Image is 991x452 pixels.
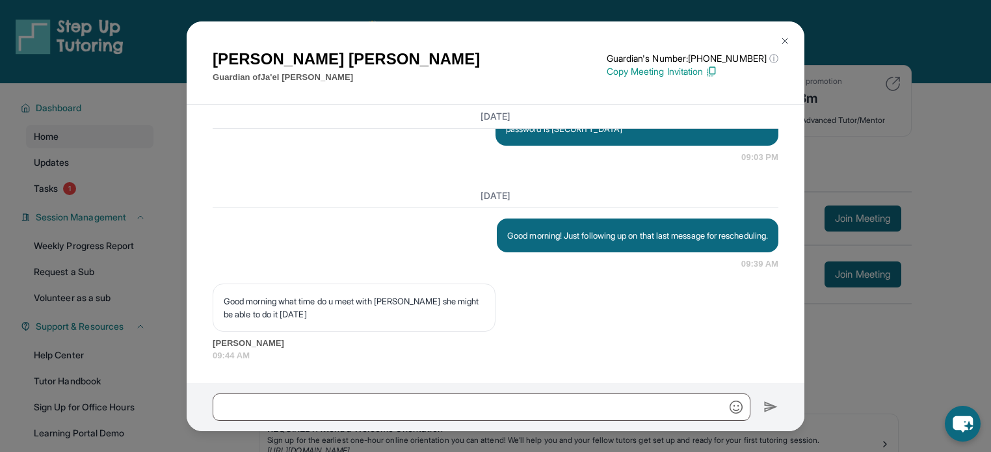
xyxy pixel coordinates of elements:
[607,65,778,78] p: Copy Meeting Invitation
[741,258,778,271] span: 09:39 AM
[213,71,480,84] p: Guardian of Ja'el [PERSON_NAME]
[706,66,717,77] img: Copy Icon
[213,47,480,71] h1: [PERSON_NAME] [PERSON_NAME]
[213,189,778,202] h3: [DATE]
[763,399,778,415] img: Send icon
[224,295,484,321] p: Good morning what time do u meet with [PERSON_NAME] she might be able to do it [DATE]
[730,401,743,414] img: Emoji
[780,36,790,46] img: Close Icon
[607,52,778,65] p: Guardian's Number: [PHONE_NUMBER]
[507,229,768,242] p: Good morning! Just following up on that last message for rescheduling.
[213,110,778,123] h3: [DATE]
[213,349,778,362] span: 09:44 AM
[945,406,981,442] button: chat-button
[741,151,778,164] span: 09:03 PM
[213,337,778,350] span: [PERSON_NAME]
[769,52,778,65] span: ⓘ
